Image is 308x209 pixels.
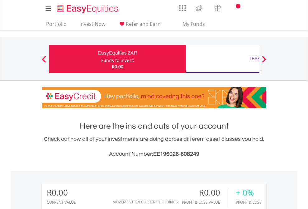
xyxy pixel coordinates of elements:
div: Profit & Loss Value [182,200,228,204]
div: + 0% [236,188,262,197]
a: My Profile [258,2,274,15]
a: Home page [54,2,121,14]
a: Refer and Earn [116,21,163,31]
span: R0.00 [112,64,123,69]
h1: Here are the ins and outs of your account [42,121,266,132]
div: Movement on Current Holdings: [112,200,179,204]
a: AppsGrid [175,2,190,12]
button: Next [258,59,270,65]
a: FAQ's and Support [243,2,258,14]
a: Invest Now [77,21,108,31]
a: Notifications [227,2,243,14]
span: My Funds [173,20,214,28]
div: Profit & Loss [236,200,262,204]
a: Vouchers [208,2,227,13]
img: grid-menu-icon.svg [179,5,186,12]
div: R0.00 [47,188,76,197]
div: Funds to invest: [101,57,134,64]
span: Refer and Earn [126,21,161,27]
a: Portfolio [44,21,69,31]
img: EasyCredit Promotion Banner [42,87,266,108]
div: CURRENT VALUE [47,200,76,204]
img: EasyEquities_Logo.png [56,4,121,14]
img: thrive-v2.svg [194,3,204,13]
span: EE196026-608249 [153,151,199,157]
button: Previous [38,59,50,65]
img: vouchers-v2.svg [212,3,223,13]
div: EasyEquities ZAR [53,49,182,57]
h3: Account Number: [42,150,266,159]
div: R0.00 [182,188,228,197]
div: Check out how all of your investments are doing across different asset classes you hold. [42,135,266,159]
